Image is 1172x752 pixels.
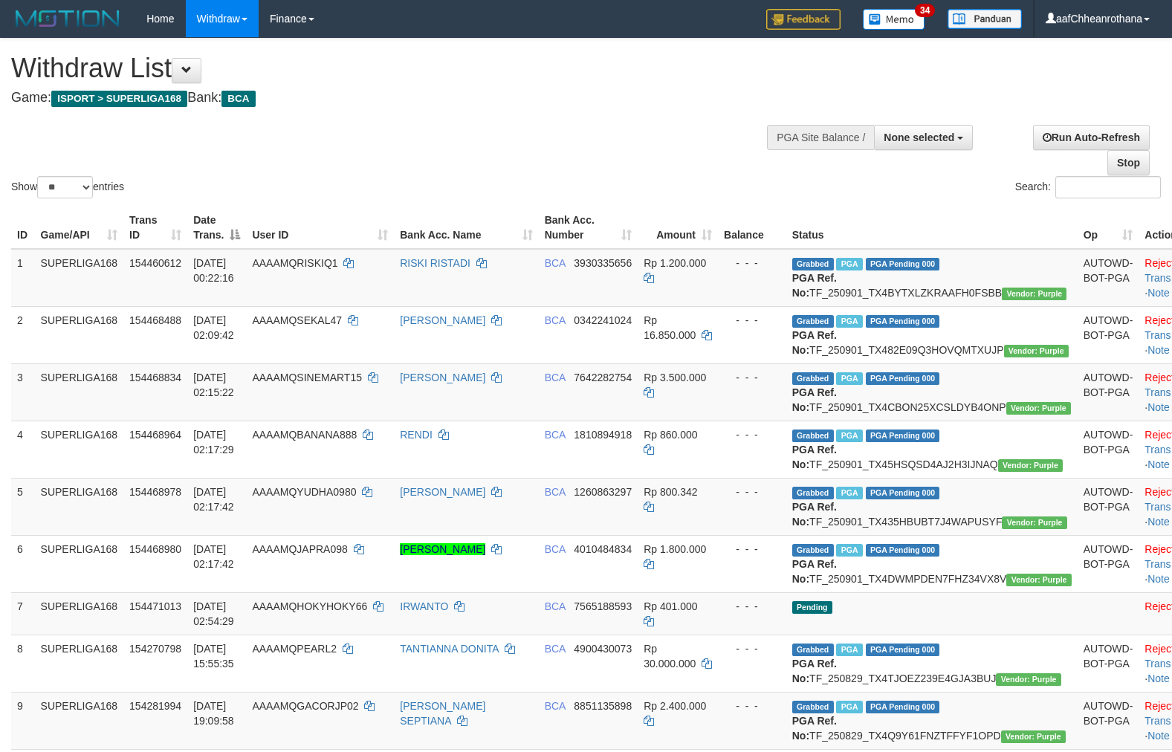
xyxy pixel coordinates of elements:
td: AUTOWD-BOT-PGA [1078,421,1139,478]
th: Date Trans.: activate to sort column descending [187,207,246,249]
span: AAAAMQSINEMART15 [252,372,362,383]
td: TF_250829_TX4TJOEZ239E4GJA3BUJ [786,635,1078,692]
div: - - - [724,542,780,557]
span: Vendor URL: https://trx4.1velocity.biz [1006,574,1071,586]
div: - - - [724,427,780,442]
span: Marked by aafchoeunmanni [836,544,862,557]
span: 34 [915,4,935,17]
span: Grabbed [792,372,834,385]
td: 8 [11,635,35,692]
b: PGA Ref. No: [792,444,837,470]
div: - - - [724,484,780,499]
div: - - - [724,599,780,614]
td: AUTOWD-BOT-PGA [1078,478,1139,535]
span: Copy 8851135898 to clipboard [574,700,632,712]
span: BCA [545,314,566,326]
span: Marked by aafnonsreyleab [836,315,862,328]
span: [DATE] 02:17:42 [193,486,234,513]
span: 154281994 [129,700,181,712]
span: Grabbed [792,701,834,713]
select: Showentries [37,176,93,198]
a: Stop [1107,150,1150,175]
span: Vendor URL: https://trx4.1velocity.biz [1004,345,1069,357]
div: PGA Site Balance / [767,125,874,150]
a: TANTIANNA DONITA [400,643,499,655]
span: 154468980 [129,543,181,555]
div: - - - [724,641,780,656]
span: [DATE] 02:54:29 [193,600,234,627]
a: RISKI RISTADI [400,257,470,269]
td: AUTOWD-BOT-PGA [1078,249,1139,307]
span: Copy 4010484834 to clipboard [574,543,632,555]
span: PGA Pending [866,258,940,270]
th: Status [786,207,1078,249]
span: Grabbed [792,644,834,656]
a: Note [1147,401,1170,413]
span: AAAAMQYUDHA0980 [252,486,356,498]
td: 6 [11,535,35,592]
label: Show entries [11,176,124,198]
a: [PERSON_NAME] SEPTIANA [400,700,485,727]
td: AUTOWD-BOT-PGA [1078,306,1139,363]
div: - - - [724,698,780,713]
span: PGA Pending [866,487,940,499]
img: panduan.png [948,9,1022,29]
a: [PERSON_NAME] [400,372,485,383]
span: Rp 860.000 [644,429,697,441]
b: PGA Ref. No: [792,329,837,356]
a: [PERSON_NAME] [400,543,485,555]
th: Game/API: activate to sort column ascending [35,207,124,249]
a: Run Auto-Refresh [1033,125,1150,150]
td: SUPERLIGA168 [35,306,124,363]
span: [DATE] 02:09:42 [193,314,234,341]
td: TF_250901_TX45HSQSD4AJ2H3IJNAQ [786,421,1078,478]
h1: Withdraw List [11,54,766,83]
a: Note [1147,287,1170,299]
span: 154468978 [129,486,181,498]
span: BCA [545,257,566,269]
td: AUTOWD-BOT-PGA [1078,535,1139,592]
span: 154471013 [129,600,181,612]
span: PGA Pending [866,701,940,713]
span: Vendor URL: https://trx4.1velocity.biz [1001,730,1066,743]
div: - - - [724,370,780,385]
span: Marked by aafnonsreyleab [836,701,862,713]
span: [DATE] 02:17:42 [193,543,234,570]
td: SUPERLIGA168 [35,478,124,535]
span: Copy 7642282754 to clipboard [574,372,632,383]
span: BCA [545,600,566,612]
th: Bank Acc. Name: activate to sort column ascending [394,207,538,249]
span: [DATE] 00:22:16 [193,257,234,284]
span: Marked by aafchoeunmanni [836,487,862,499]
td: SUPERLIGA168 [35,535,124,592]
td: SUPERLIGA168 [35,249,124,307]
span: Rp 401.000 [644,600,697,612]
th: Bank Acc. Number: activate to sort column ascending [539,207,638,249]
td: TF_250901_TX435HBUBT7J4WAPUSYF [786,478,1078,535]
span: Rp 1.200.000 [644,257,706,269]
span: Marked by aafchoeunmanni [836,430,862,442]
th: Balance [718,207,786,249]
span: PGA Pending [866,430,940,442]
a: [PERSON_NAME] [400,486,485,498]
span: 154468964 [129,429,181,441]
span: BCA [545,700,566,712]
span: AAAAMQJAPRA098 [252,543,347,555]
th: Trans ID: activate to sort column ascending [123,207,187,249]
td: TF_250901_TX4BYTXLZKRAAFH0FSBB [786,249,1078,307]
span: Vendor URL: https://trx4.1velocity.biz [998,459,1063,472]
td: 5 [11,478,35,535]
span: Copy 7565188593 to clipboard [574,600,632,612]
span: 154270798 [129,643,181,655]
span: None selected [884,132,954,143]
td: 3 [11,363,35,421]
td: TF_250901_TX4CBON25XCSLDYB4ONP [786,363,1078,421]
span: Pending [792,601,832,614]
b: PGA Ref. No: [792,558,837,585]
span: PGA Pending [866,315,940,328]
b: PGA Ref. No: [792,386,837,413]
td: AUTOWD-BOT-PGA [1078,635,1139,692]
span: Vendor URL: https://trx4.1velocity.biz [1002,516,1066,529]
span: Rp 1.800.000 [644,543,706,555]
span: Rp 800.342 [644,486,697,498]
